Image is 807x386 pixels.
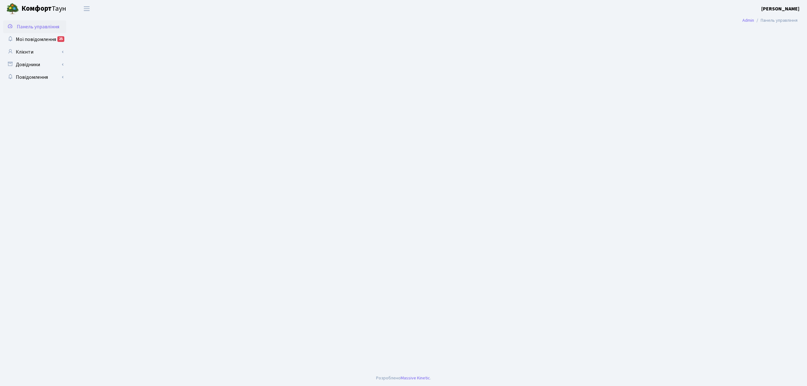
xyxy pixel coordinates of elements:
nav: breadcrumb [733,14,807,27]
button: Переключити навігацію [79,3,95,14]
li: Панель управління [754,17,798,24]
a: [PERSON_NAME] [761,5,799,13]
a: Довідники [3,58,66,71]
div: Розроблено . [376,375,431,382]
span: Мої повідомлення [16,36,56,43]
span: Панель управління [17,23,59,30]
a: Клієнти [3,46,66,58]
b: Комфорт [21,3,52,14]
a: Мої повідомлення25 [3,33,66,46]
a: Панель управління [3,20,66,33]
b: [PERSON_NAME] [761,5,799,12]
a: Massive Kinetic [401,375,430,381]
a: Admin [742,17,754,24]
a: Повідомлення [3,71,66,84]
div: 25 [57,36,64,42]
span: Таун [21,3,66,14]
img: logo.png [6,3,19,15]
